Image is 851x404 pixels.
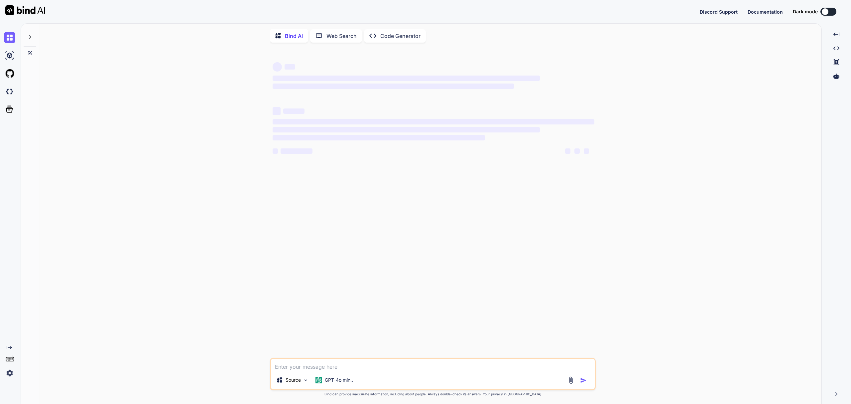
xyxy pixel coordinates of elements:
[285,32,303,40] p: Bind AI
[748,8,783,15] button: Documentation
[286,377,301,383] p: Source
[700,9,738,15] span: Discord Support
[793,8,818,15] span: Dark mode
[4,50,15,61] img: ai-studio
[748,9,783,15] span: Documentation
[584,148,589,154] span: ‌
[574,148,580,154] span: ‌
[273,135,485,140] span: ‌
[325,377,353,383] p: GPT-4o min..
[567,376,575,384] img: attachment
[303,377,308,383] img: Pick Models
[4,367,15,379] img: settings
[380,32,421,40] p: Code Generator
[283,108,304,114] span: ‌
[273,127,540,132] span: ‌
[5,5,45,15] img: Bind AI
[270,392,596,397] p: Bind can provide inaccurate information, including about people. Always double-check its answers....
[315,377,322,383] img: GPT-4o mini
[580,377,587,384] img: icon
[273,107,281,115] span: ‌
[273,62,282,72] span: ‌
[4,68,15,79] img: githubLight
[285,64,295,70] span: ‌
[4,86,15,97] img: darkCloudIdeIcon
[273,76,540,81] span: ‌
[326,32,357,40] p: Web Search
[700,8,738,15] button: Discord Support
[565,148,570,154] span: ‌
[273,84,514,89] span: ‌
[281,148,312,154] span: ‌
[273,119,594,124] span: ‌
[273,148,278,154] span: ‌
[4,32,15,43] img: chat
